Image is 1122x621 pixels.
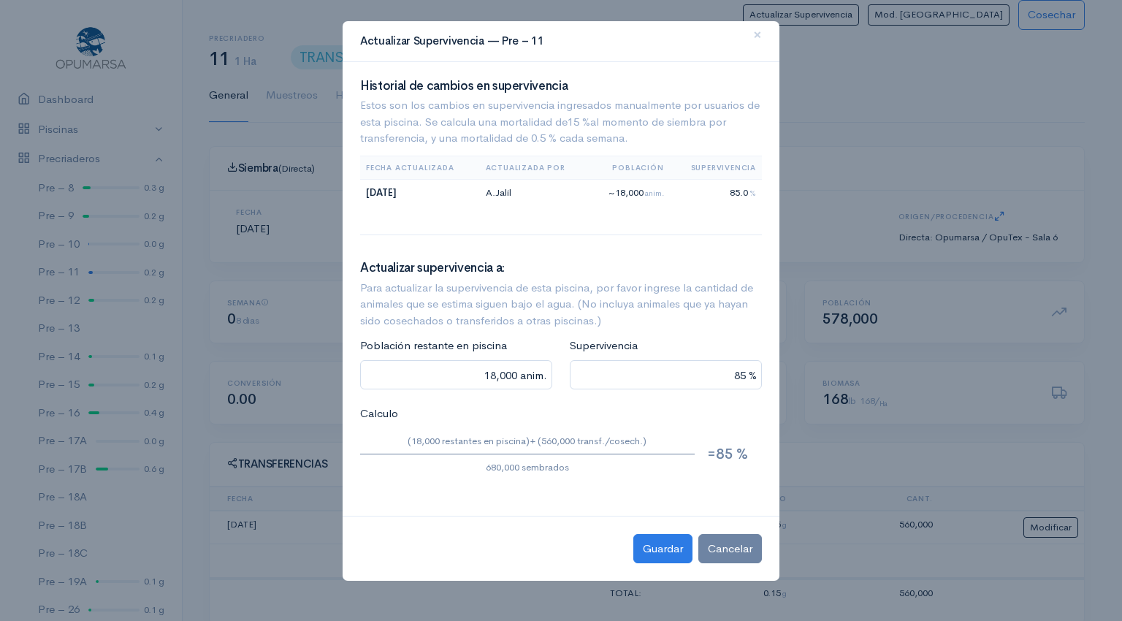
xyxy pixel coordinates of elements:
label: Supervivencia [570,338,638,354]
span: 85 % [716,445,747,463]
th: Fecha Actualizada [360,156,480,179]
p: Para actualizar la supervivencia de esta piscina, por favor ingrese la cantidad de animales que s... [360,280,762,329]
button: Close [736,15,779,56]
button: Guardar [633,534,692,564]
label: Población restante en piscina [360,338,507,354]
td: ~18,000 [589,179,669,205]
td: (18,000 restantes en piscina) [360,428,695,454]
h3: Actualizar supervivencia a: [360,262,762,275]
h4: Actualizar Supervivencia — Pre – 11 [360,33,544,50]
p: Estos son los cambios en supervivencia ingresados manualmente por usuarios de esta piscina. Se ca... [360,97,762,147]
span: + (560,000 transf./cosech.) [530,435,646,447]
td: 85.0 [670,179,762,205]
th: Supervivencia [670,156,762,179]
label: Calculo [360,405,398,422]
td: 680,000 sembrados [360,454,695,481]
td: = [695,428,762,481]
button: Cancelar [698,534,762,564]
span: anim. [645,188,664,198]
th: Población [589,156,669,179]
span: % [749,188,756,198]
h3: Historial de cambios en supervivencia [360,80,762,94]
span: 15 % [568,115,590,129]
span: × [753,24,762,45]
td: [DATE] [360,179,480,205]
td: A.Jalil [480,179,589,205]
th: Actualizada por [480,156,589,179]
